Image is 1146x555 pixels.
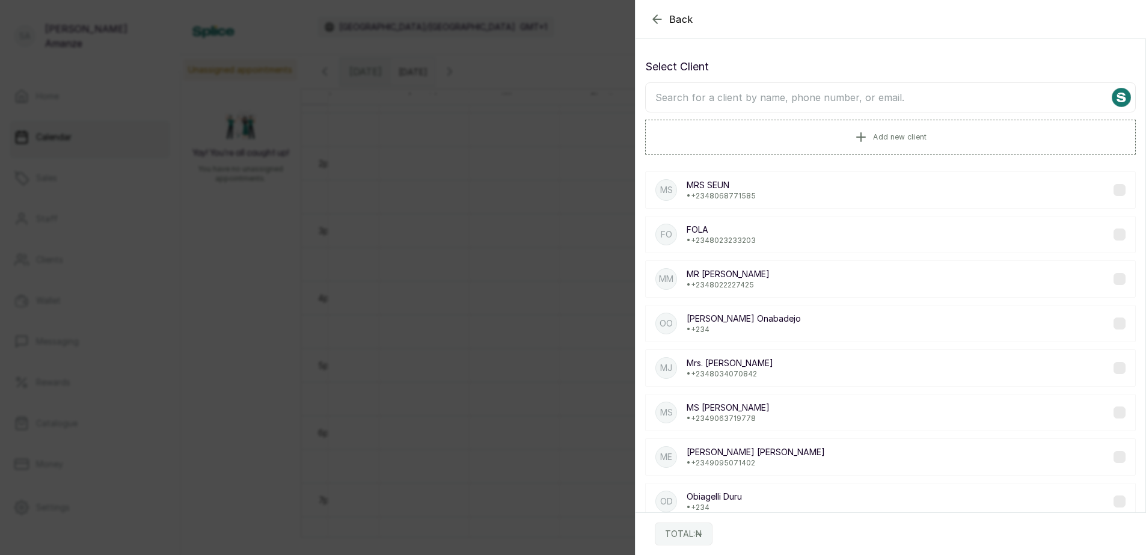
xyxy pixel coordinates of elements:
p: OD [660,495,673,507]
p: MS [660,184,673,196]
p: MS [PERSON_NAME] [687,402,770,414]
p: • +234 9063719778 [687,414,770,423]
p: • +234 8023233203 [687,236,756,245]
span: Back [669,12,693,26]
p: • +234 [687,503,742,512]
p: • +234 [687,325,801,334]
p: Mrs. [PERSON_NAME] [687,357,773,369]
p: Obiagelli Duru [687,491,742,503]
p: FOLA [687,224,756,236]
p: OO [660,317,673,330]
p: • +234 8034070842 [687,369,773,379]
p: MS [660,406,673,419]
button: Add new client [645,120,1136,155]
p: • +234 8068771585 [687,191,756,201]
p: FO [661,228,672,241]
p: Select Client [645,58,1136,75]
p: • +234 8022227425 [687,280,770,290]
input: Search for a client by name, phone number, or email. [645,82,1136,112]
p: ME [660,451,672,463]
p: TOTAL: ₦ [665,528,702,540]
p: MM [659,273,673,285]
p: [PERSON_NAME] [PERSON_NAME] [687,446,825,458]
p: • +234 9095071402 [687,458,825,468]
p: MJ [660,362,672,374]
span: Add new client [873,132,927,142]
p: MRS SEUN [687,179,756,191]
button: Back [650,12,693,26]
p: MR [PERSON_NAME] [687,268,770,280]
p: [PERSON_NAME] Onabadejo [687,313,801,325]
